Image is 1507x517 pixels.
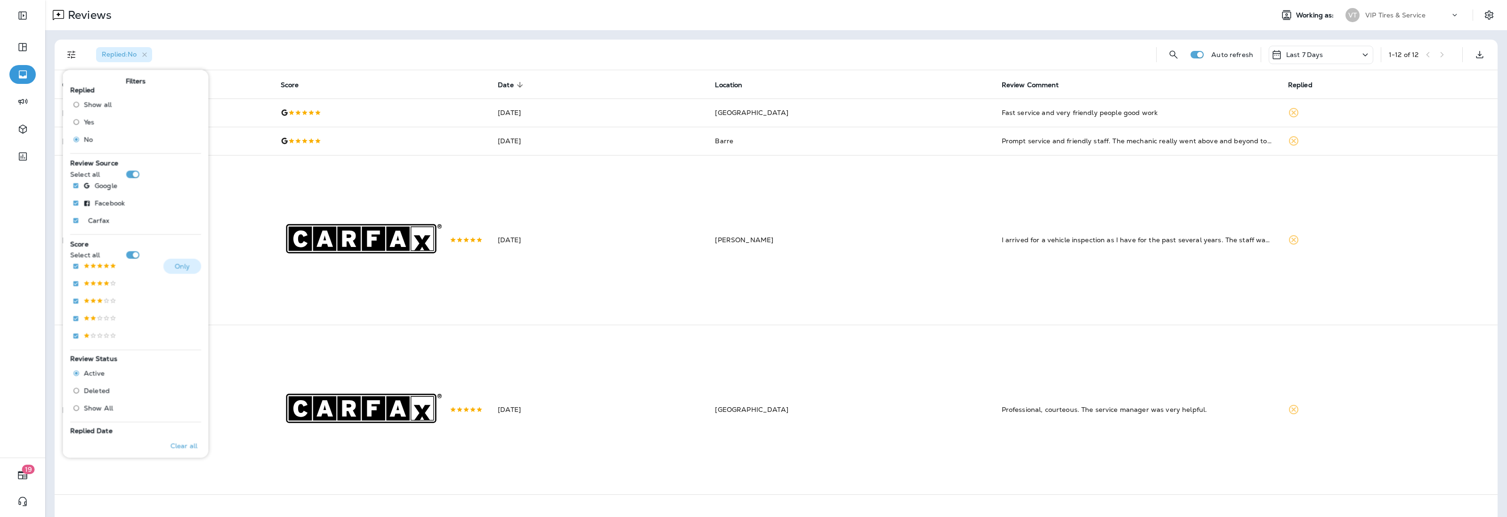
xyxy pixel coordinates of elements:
span: Filters [125,77,146,85]
span: Show All [84,405,113,412]
span: Show all [84,101,112,108]
div: Professional, courteous. The service manager was very helpful. [1002,405,1273,414]
div: Fast service and very friendly people good work [1002,108,1273,117]
div: I arrived for a vehicle inspection as I have for the past several years. The staff was informativ... [1002,235,1273,245]
td: [DATE] [490,325,707,494]
span: Score [70,240,89,248]
td: [DATE] [490,98,707,127]
p: Google [95,182,117,189]
span: [GEOGRAPHIC_DATA] [715,405,788,414]
span: Location [715,81,754,89]
p: Select all [70,251,100,259]
button: Settings [1481,7,1498,24]
span: 19 [22,465,35,474]
span: Score [281,81,311,89]
div: Prompt service and friendly staff. The mechanic really went above and beyond to explain to me wha... [1002,136,1273,146]
span: Date [498,81,526,89]
div: Replied:No [96,47,152,62]
span: Active [84,370,105,377]
span: Replied : No [102,50,137,58]
button: Expand Sidebar [9,6,36,25]
button: Export as CSV [1470,45,1489,64]
span: [GEOGRAPHIC_DATA] [715,108,788,117]
p: Last 7 Days [1286,51,1323,58]
span: Replied [70,86,95,94]
p: Auto refresh [1211,51,1253,58]
span: Review Comment [1002,81,1059,89]
span: Review Source [70,159,118,168]
button: Search Reviews [1164,45,1183,64]
span: Location [715,81,742,89]
button: Filters [62,45,81,64]
button: Only [163,259,201,274]
span: No [84,136,93,143]
p: Only [174,263,190,270]
span: Review Status [70,354,117,363]
p: VIP Tires & Service [1365,11,1426,19]
p: Reviews [64,8,112,22]
span: [PERSON_NAME] [715,236,773,244]
span: Score [281,81,299,89]
button: Clear all [166,434,201,458]
span: Date [498,81,514,89]
p: Carfax [88,217,109,224]
span: Review Comment [1002,81,1071,89]
span: Replied [1288,81,1313,89]
span: Replied Date [70,427,113,435]
div: 1 - 12 of 12 [1389,51,1418,58]
td: [DATE] [490,155,707,325]
span: Deleted [84,387,110,395]
div: Filters [63,64,209,458]
span: Replied [1288,81,1325,89]
span: Yes [84,118,94,126]
p: Facebook [95,199,125,207]
div: VT [1345,8,1360,22]
p: Clear all [170,442,197,450]
span: Barre [715,137,733,145]
button: 19 [9,466,36,484]
p: Select all [70,171,100,178]
td: [DATE] [490,127,707,155]
span: Working as: [1296,11,1336,19]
